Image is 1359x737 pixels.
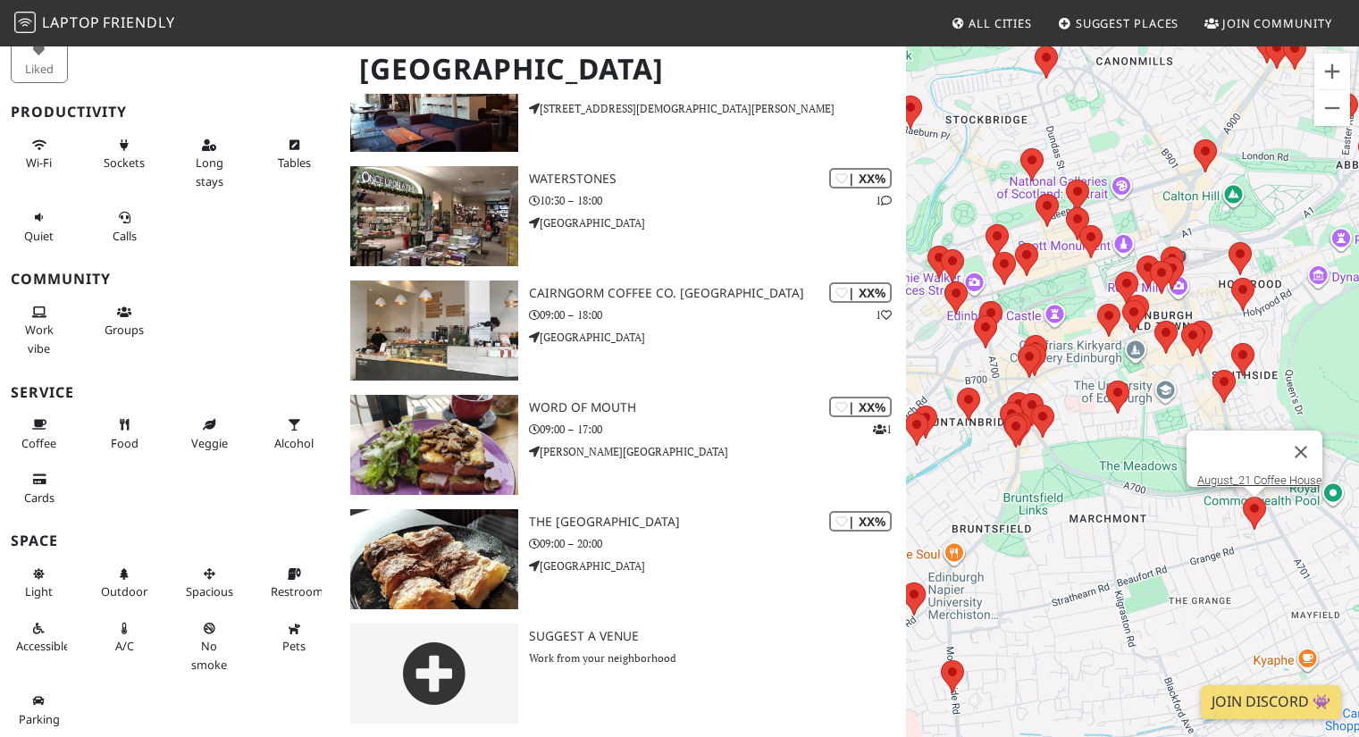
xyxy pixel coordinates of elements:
[96,297,153,345] button: Groups
[16,638,70,654] span: Accessible
[529,286,907,301] h3: Cairngorm Coffee Co. [GEOGRAPHIC_DATA]
[11,384,329,401] h3: Service
[529,443,907,460] p: [PERSON_NAME][GEOGRAPHIC_DATA]
[11,203,68,250] button: Quiet
[180,130,238,196] button: Long stays
[1222,15,1332,31] span: Join Community
[529,172,907,187] h3: Waterstones
[271,583,323,599] span: Restroom
[529,649,907,666] p: Work from your neighborhood
[42,13,100,32] span: Laptop
[265,410,323,457] button: Alcohol
[113,228,137,244] span: Video/audio calls
[186,583,233,599] span: Spacious
[1314,54,1350,89] button: Zoom in
[282,638,306,654] span: Pet friendly
[25,583,53,599] span: Natural light
[345,45,902,94] h1: [GEOGRAPHIC_DATA]
[876,192,892,209] p: 1
[529,629,907,644] h3: Suggest a Venue
[829,282,892,303] div: | XX%
[11,130,68,178] button: Wi-Fi
[1197,7,1339,39] a: Join Community
[944,7,1039,39] a: All Cities
[191,638,227,672] span: Smoke free
[180,410,238,457] button: Veggie
[1197,473,1322,487] a: August_21 Coffee House
[529,306,907,323] p: 09:00 – 18:00
[340,395,906,495] a: Word Of Mouth | XX% 1 Word Of Mouth 09:00 – 17:00 [PERSON_NAME][GEOGRAPHIC_DATA]
[350,509,517,609] img: The Richmond Cafe
[96,559,153,607] button: Outdoor
[101,583,147,599] span: Outdoor area
[96,614,153,661] button: A/C
[115,638,134,654] span: Air conditioned
[111,435,138,451] span: Food
[340,624,906,724] a: Suggest a Venue Work from your neighborhood
[274,435,314,451] span: Alcohol
[873,421,892,438] p: 1
[278,155,311,171] span: Work-friendly tables
[180,559,238,607] button: Spacious
[11,410,68,457] button: Coffee
[350,281,517,381] img: Cairngorm Coffee Co. West End
[340,281,906,381] a: Cairngorm Coffee Co. West End | XX% 1 Cairngorm Coffee Co. [GEOGRAPHIC_DATA] 09:00 – 18:00 [GEOGR...
[104,155,145,171] span: Power sockets
[25,322,54,356] span: People working
[529,214,907,231] p: [GEOGRAPHIC_DATA]
[265,559,323,607] button: Restroom
[529,421,907,438] p: 09:00 – 17:00
[529,557,907,574] p: [GEOGRAPHIC_DATA]
[11,686,68,733] button: Parking
[196,155,223,188] span: Long stays
[1076,15,1179,31] span: Suggest Places
[529,192,907,209] p: 10:30 – 18:00
[103,13,174,32] span: Friendly
[265,614,323,661] button: Pets
[265,130,323,178] button: Tables
[21,435,56,451] span: Coffee
[180,614,238,679] button: No smoke
[14,8,175,39] a: LaptopFriendly LaptopFriendly
[340,509,906,609] a: The Richmond Cafe | XX% The [GEOGRAPHIC_DATA] 09:00 – 20:00 [GEOGRAPHIC_DATA]
[829,397,892,417] div: | XX%
[96,130,153,178] button: Sockets
[1051,7,1187,39] a: Suggest Places
[24,228,54,244] span: Quiet
[24,490,55,506] span: Credit cards
[11,465,68,512] button: Cards
[96,203,153,250] button: Calls
[876,306,892,323] p: 1
[340,166,906,266] a: Waterstones | XX% 1 Waterstones 10:30 – 18:00 [GEOGRAPHIC_DATA]
[19,711,60,727] span: Parking
[1314,90,1350,126] button: Zoom out
[26,155,52,171] span: Stable Wi-Fi
[350,395,517,495] img: Word Of Mouth
[529,535,907,552] p: 09:00 – 20:00
[11,271,329,288] h3: Community
[96,410,153,457] button: Food
[350,624,517,724] img: gray-place-d2bdb4477600e061c01bd816cc0f2ef0cfcb1ca9e3ad78868dd16fb2af073a21.png
[14,12,36,33] img: LaptopFriendly
[969,15,1032,31] span: All Cities
[11,297,68,363] button: Work vibe
[529,329,907,346] p: [GEOGRAPHIC_DATA]
[350,166,517,266] img: Waterstones
[529,515,907,530] h3: The [GEOGRAPHIC_DATA]
[11,614,68,661] button: Accessible
[1279,431,1322,473] button: Close
[191,435,228,451] span: Veggie
[105,322,144,338] span: Group tables
[529,400,907,415] h3: Word Of Mouth
[11,559,68,607] button: Light
[829,168,892,188] div: | XX%
[829,511,892,532] div: | XX%
[11,104,329,121] h3: Productivity
[11,532,329,549] h3: Space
